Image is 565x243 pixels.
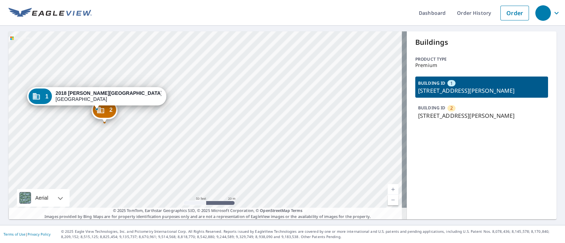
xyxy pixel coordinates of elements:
[33,189,50,207] div: Aerial
[17,189,70,207] div: Aerial
[418,86,545,95] p: [STREET_ADDRESS][PERSON_NAME]
[55,90,161,102] div: [GEOGRAPHIC_DATA]
[418,111,545,120] p: [STREET_ADDRESS][PERSON_NAME]
[113,208,303,214] span: © 2025 TomTom, Earthstar Geographics SIO, © 2025 Microsoft Corporation, ©
[388,195,398,205] a: Current Level 19, Zoom Out
[418,105,445,111] p: BUILDING ID
[260,208,290,213] a: OpenStreetMap
[450,105,453,111] span: 2
[291,208,303,213] a: Terms
[45,94,48,99] span: 1
[4,232,50,236] p: |
[28,232,50,237] a: Privacy Policy
[91,101,118,123] div: Dropped pin, building 2, Commercial property, 2020 Covington Ave Simi Valley, CA 93065
[4,232,25,237] a: Terms of Use
[450,80,453,87] span: 1
[109,107,113,113] span: 2
[27,87,166,109] div: Dropped pin, building 1, Commercial property, 2018 Covington Ave Simi Valley, CA 93065
[388,184,398,195] a: Current Level 19, Zoom In
[55,90,162,96] strong: 2018 [PERSON_NAME][GEOGRAPHIC_DATA]
[8,208,407,219] p: Images provided by Bing Maps are for property identification purposes only and are not a represen...
[8,8,92,18] img: EV Logo
[415,62,548,68] p: Premium
[415,37,548,48] p: Buildings
[418,80,445,86] p: BUILDING ID
[415,56,548,62] p: Product type
[61,229,561,239] p: © 2025 Eagle View Technologies, Inc. and Pictometry International Corp. All Rights Reserved. Repo...
[500,6,529,20] a: Order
